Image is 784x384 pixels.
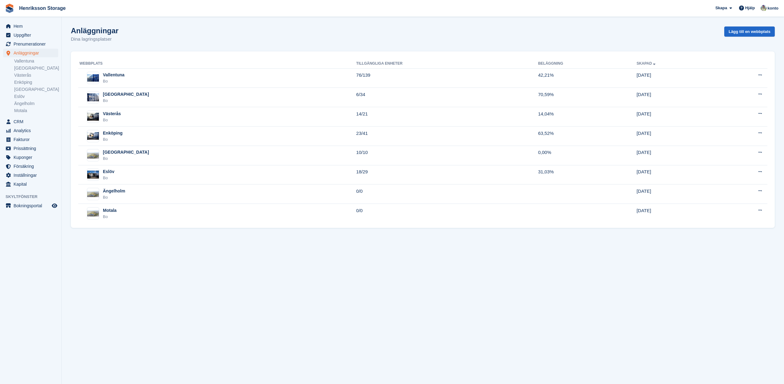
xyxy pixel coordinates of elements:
[356,127,538,146] td: 23/41
[103,156,149,162] div: Bo
[768,5,778,11] span: konto
[538,88,637,107] td: 70,59%
[103,168,114,175] div: Eslöv
[87,93,99,101] img: Bild av webbplatsen Halmstad
[715,5,727,11] span: Skapa
[14,31,51,39] span: Uppgifter
[538,107,637,127] td: 14,04%
[14,40,51,48] span: Prenumerationer
[71,26,119,35] h1: Anläggningar
[356,204,538,223] td: 0/0
[356,68,538,88] td: 76/139
[87,191,99,197] img: Bild av webbplatsen Ängelholm
[636,107,716,127] td: [DATE]
[636,165,716,184] td: [DATE]
[3,144,58,153] a: menu
[14,72,58,78] a: Västerås
[636,88,716,107] td: [DATE]
[3,49,58,57] a: menu
[103,136,123,143] div: Bo
[71,36,119,43] p: Dina lagringsplatser
[103,188,125,194] div: Ängelholm
[14,201,51,210] span: Bokningsportal
[103,214,116,220] div: Bo
[17,3,68,13] a: Henriksson Storage
[14,58,58,64] a: Vallentuna
[538,165,637,184] td: 31,03%
[14,144,51,153] span: Prissättning
[78,59,356,69] th: Webbplats
[14,126,51,135] span: Analytics
[538,59,637,69] th: Beläggning
[14,87,58,92] a: [GEOGRAPHIC_DATA]
[103,130,123,136] div: Enköping
[356,184,538,204] td: 0/0
[14,101,58,107] a: Ängelholm
[14,153,51,162] span: Kuponger
[14,135,51,144] span: Fakturor
[724,26,775,37] a: Lägg till en webbplats
[103,72,124,78] div: Vallentuna
[745,5,755,11] span: Hjälp
[87,132,99,140] img: Bild av webbplatsen Enköping
[14,108,58,114] a: Motala
[87,74,99,82] img: Bild av webbplatsen Vallentuna
[14,162,51,171] span: Försäkring
[3,31,58,39] a: menu
[356,88,538,107] td: 6/34
[636,184,716,204] td: [DATE]
[356,107,538,127] td: 14/21
[14,65,58,71] a: [GEOGRAPHIC_DATA]
[6,194,61,200] span: Skyltfönster
[356,146,538,165] td: 10/10
[356,165,538,184] td: 18/29
[3,171,58,180] a: menu
[3,40,58,48] a: menu
[3,117,58,126] a: menu
[14,49,51,57] span: Anläggningar
[636,68,716,88] td: [DATE]
[5,4,14,13] img: stora-icon-8386f47178a22dfd0bd8f6a31ec36ba5ce8667c1dd55bd0f319d3a0aa187defe.svg
[51,202,58,209] a: Förhandsgranska butik
[87,113,99,121] img: Bild av webbplatsen Västerås
[14,94,58,99] a: Eslöv
[636,61,657,66] a: Skapad
[761,5,767,11] img: Daniel Axberg
[636,146,716,165] td: [DATE]
[538,127,637,146] td: 63,52%
[103,194,125,200] div: Bo
[103,149,149,156] div: [GEOGRAPHIC_DATA]
[538,146,637,165] td: 0,00%
[3,201,58,210] a: meny
[14,171,51,180] span: Inställningar
[3,162,58,171] a: menu
[103,175,114,181] div: Bo
[14,180,51,188] span: Kapital
[636,127,716,146] td: [DATE]
[87,210,99,216] img: Bild av webbplatsen Motala
[3,135,58,144] a: menu
[14,79,58,85] a: Enköping
[103,111,121,117] div: Västerås
[356,59,538,69] th: Tillgängliga enheter
[3,153,58,162] a: menu
[103,98,149,104] div: Bo
[3,180,58,188] a: menu
[103,91,149,98] div: [GEOGRAPHIC_DATA]
[87,152,99,159] img: Bild av webbplatsen Kristianstad
[14,22,51,30] span: Hem
[103,78,124,84] div: Bo
[636,204,716,223] td: [DATE]
[103,207,116,214] div: Motala
[14,117,51,126] span: CRM
[87,171,99,179] img: Bild av webbplatsen Eslöv
[3,22,58,30] a: menu
[538,68,637,88] td: 42,21%
[3,126,58,135] a: menu
[103,117,121,123] div: Bo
